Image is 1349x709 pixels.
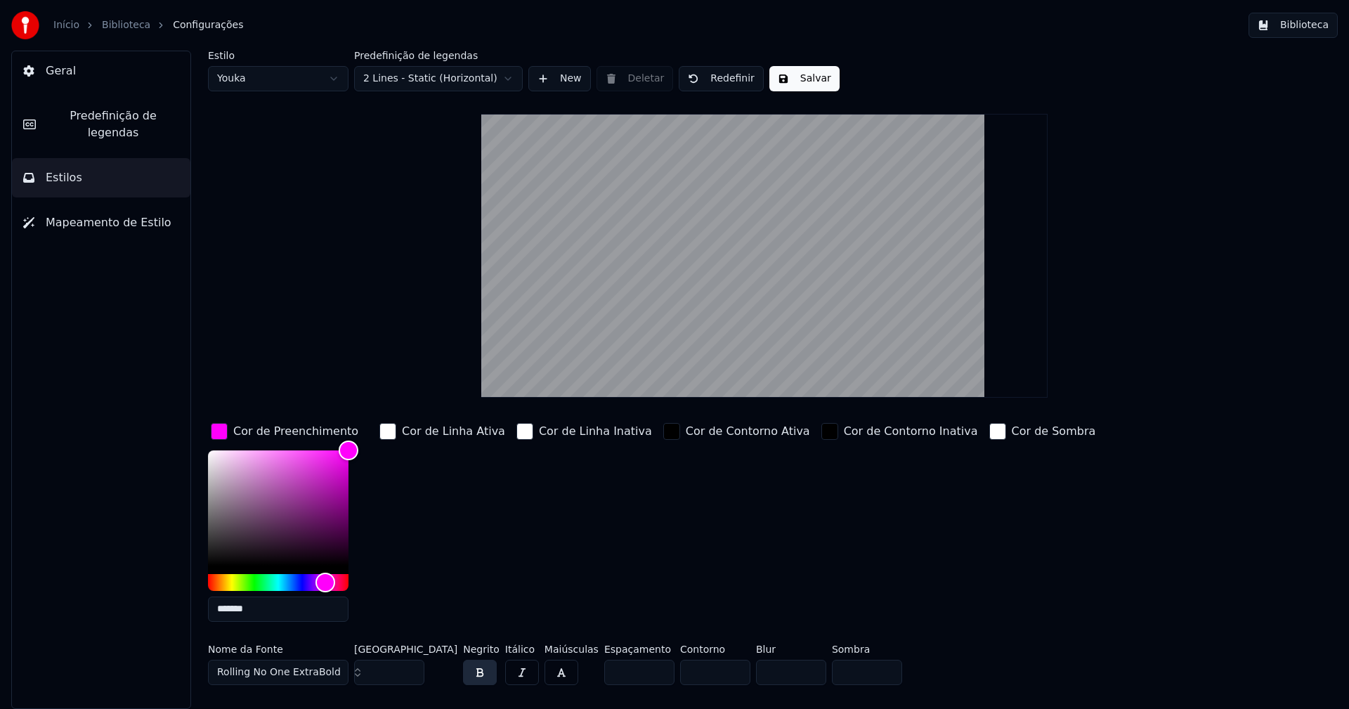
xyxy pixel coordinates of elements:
label: Maiúsculas [545,644,599,654]
span: Estilos [46,169,82,186]
div: Cor de Sombra [1012,423,1096,440]
button: Cor de Linha Inativa [514,420,655,443]
label: Nome da Fonte [208,644,348,654]
button: Geral [12,51,190,91]
label: [GEOGRAPHIC_DATA] [354,644,457,654]
label: Itálico [505,644,539,654]
button: Estilos [12,158,190,197]
button: Cor de Contorno Inativa [819,420,981,443]
span: Geral [46,63,76,79]
button: Salvar [769,66,840,91]
span: Predefinição de legendas [47,108,179,141]
div: Cor de Preenchimento [233,423,358,440]
span: Mapeamento de Estilo [46,214,171,231]
div: Hue [208,574,348,591]
button: Biblioteca [1249,13,1338,38]
button: Cor de Contorno Ativa [660,420,813,443]
nav: breadcrumb [53,18,243,32]
div: Cor de Linha Ativa [402,423,505,440]
button: New [528,66,591,91]
label: Contorno [680,644,750,654]
button: Cor de Linha Ativa [377,420,508,443]
div: Cor de Contorno Ativa [686,423,810,440]
label: Estilo [208,51,348,60]
label: Blur [756,644,826,654]
label: Predefinição de legendas [354,51,523,60]
span: Rolling No One ExtraBold [217,665,341,679]
button: Predefinição de legendas [12,96,190,152]
label: Espaçamento [604,644,674,654]
a: Biblioteca [102,18,150,32]
button: Cor de Preenchimento [208,420,361,443]
div: Cor de Linha Inativa [539,423,652,440]
div: Color [208,450,348,566]
button: Redefinir [679,66,764,91]
button: Cor de Sombra [986,420,1099,443]
div: Cor de Contorno Inativa [844,423,978,440]
img: youka [11,11,39,39]
a: Início [53,18,79,32]
label: Negrito [463,644,500,654]
button: Mapeamento de Estilo [12,203,190,242]
label: Sombra [832,644,902,654]
span: Configurações [173,18,243,32]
